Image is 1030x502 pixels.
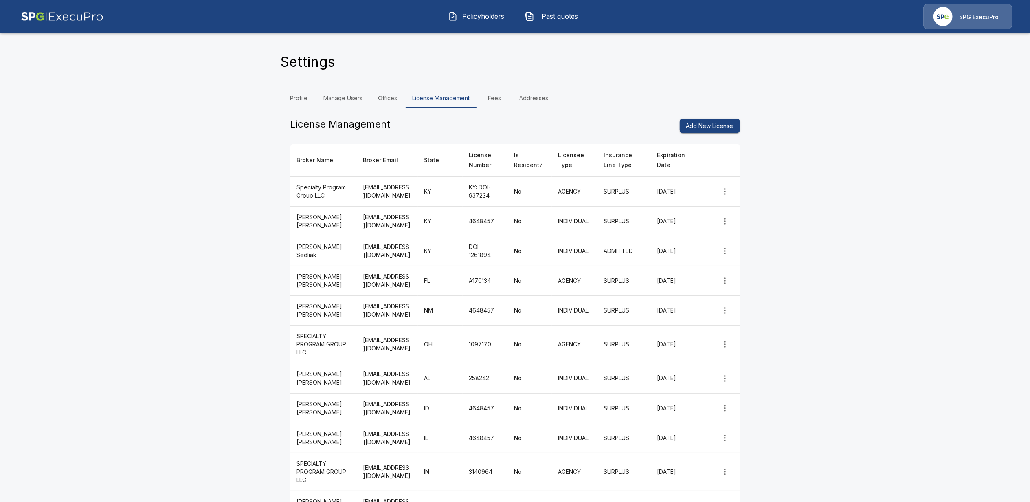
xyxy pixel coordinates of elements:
td: [DATE] [650,326,698,363]
td: ID [418,393,463,423]
td: No [507,207,551,236]
td: KY: DOI-937234 [463,177,508,207]
td: INDIVIDUAL [552,296,597,326]
th: License Number [463,144,508,177]
button: more [717,430,733,446]
td: [EMAIL_ADDRESS][DOMAIN_NAME] [356,326,417,363]
td: [EMAIL_ADDRESS][DOMAIN_NAME] [356,453,417,491]
button: more [717,400,733,416]
td: [DATE] [650,177,698,207]
td: AL [418,363,463,393]
td: 258242 [463,363,508,393]
td: [EMAIL_ADDRESS][DOMAIN_NAME] [356,393,417,423]
h5: License Management [290,118,391,131]
td: IL [418,423,463,453]
td: [PERSON_NAME] [PERSON_NAME] [290,207,357,236]
button: more [717,183,733,200]
td: 3140964 [463,453,508,491]
td: No [507,177,551,207]
td: AGENCY [552,326,597,363]
th: Is Resident? [507,144,551,177]
span: Past quotes [538,11,582,21]
td: SPECIALTY PROGRAM GROUP LLC [290,453,357,491]
td: SPECIALTY PROGRAM GROUP LLC [290,326,357,363]
span: Policyholders [461,11,506,21]
img: Past quotes Icon [525,11,534,21]
td: IN [418,453,463,491]
button: more [717,302,733,319]
th: Broker Email [356,144,417,177]
td: [PERSON_NAME] [PERSON_NAME] [290,296,357,326]
td: ADMITTED [597,236,650,266]
td: NM [418,296,463,326]
td: INDIVIDUAL [552,363,597,393]
td: [DATE] [650,423,698,453]
td: INDIVIDUAL [552,207,597,236]
td: AGENCY [552,453,597,491]
a: License Management [406,88,477,108]
td: No [507,236,551,266]
td: 1097170 [463,326,508,363]
a: Fees [477,88,513,108]
a: Addresses [513,88,555,108]
button: more [717,370,733,387]
button: Policyholders IconPolicyholders [442,6,512,27]
td: [PERSON_NAME] [PERSON_NAME] [290,423,357,453]
td: [EMAIL_ADDRESS][DOMAIN_NAME] [356,177,417,207]
td: No [507,453,551,491]
td: [EMAIL_ADDRESS][DOMAIN_NAME] [356,296,417,326]
td: DOI-1261894 [463,236,508,266]
td: INDIVIDUAL [552,393,597,423]
td: [DATE] [650,296,698,326]
button: more [717,273,733,289]
td: [PERSON_NAME] [PERSON_NAME] [290,393,357,423]
td: [DATE] [650,393,698,423]
th: State [418,144,463,177]
img: Policyholders Icon [448,11,458,21]
td: SURPLUS [597,266,650,296]
td: [PERSON_NAME] [PERSON_NAME] [290,363,357,393]
td: KY [418,236,463,266]
button: more [717,213,733,229]
td: SURPLUS [597,177,650,207]
td: SURPLUS [597,296,650,326]
td: 4648457 [463,393,508,423]
a: Offices [369,88,406,108]
a: Manage Users [317,88,369,108]
td: [PERSON_NAME] [PERSON_NAME] [290,266,357,296]
td: No [507,296,551,326]
td: SURPLUS [597,423,650,453]
button: more [717,464,733,480]
td: No [507,423,551,453]
td: No [507,393,551,423]
th: Expiration Date [650,144,698,177]
td: [PERSON_NAME] Sedliak [290,236,357,266]
td: AGENCY [552,177,597,207]
img: Agency Icon [933,7,953,26]
td: SURPLUS [597,326,650,363]
button: Add New License [680,119,740,134]
td: 4648457 [463,296,508,326]
td: 4648457 [463,423,508,453]
td: SURPLUS [597,453,650,491]
td: OH [418,326,463,363]
a: Profile [281,88,317,108]
td: KY [418,207,463,236]
td: 4648457 [463,207,508,236]
td: No [507,266,551,296]
button: more [717,243,733,259]
td: [EMAIL_ADDRESS][DOMAIN_NAME] [356,266,417,296]
td: [EMAIL_ADDRESS][DOMAIN_NAME] [356,236,417,266]
td: SURPLUS [597,393,650,423]
td: KY [418,177,463,207]
td: [EMAIL_ADDRESS][DOMAIN_NAME] [356,363,417,393]
td: A170134 [463,266,508,296]
td: [DATE] [650,266,698,296]
td: [DATE] [650,207,698,236]
td: [DATE] [650,363,698,393]
td: No [507,326,551,363]
td: [DATE] [650,236,698,266]
td: Specialty Program Group LLC [290,177,357,207]
a: Agency IconSPG ExecuPro [923,4,1012,29]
